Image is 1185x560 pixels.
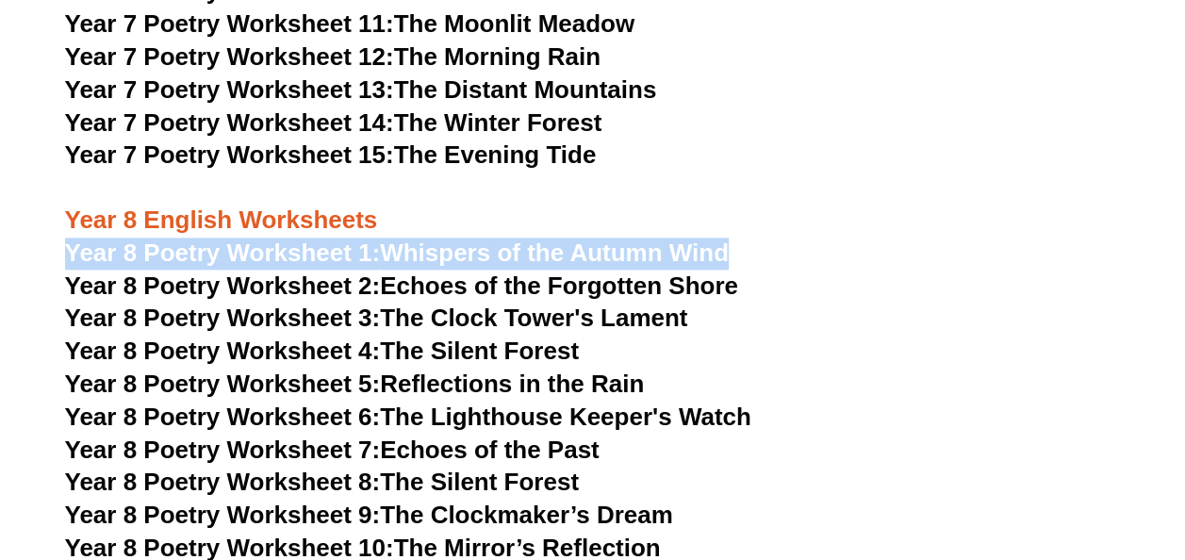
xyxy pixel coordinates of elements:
[65,140,394,169] span: Year 7 Poetry Worksheet 15:
[65,9,394,38] span: Year 7 Poetry Worksheet 11:
[65,468,579,496] a: Year 8 Poetry Worksheet 8:The Silent Forest
[65,304,381,332] span: Year 8 Poetry Worksheet 3:
[65,42,601,71] a: Year 7 Poetry Worksheet 12:The Morning Rain
[65,42,394,71] span: Year 7 Poetry Worksheet 12:
[65,272,381,300] span: Year 8 Poetry Worksheet 2:
[65,108,602,137] a: Year 7 Poetry Worksheet 14:The Winter Forest
[65,337,579,365] a: Year 8 Poetry Worksheet 4:The Silent Forest
[65,501,381,529] span: Year 8 Poetry Worksheet 9:
[871,347,1185,560] iframe: Chat Widget
[65,436,600,464] a: Year 8 Poetry Worksheet 7:Echoes of the Past
[65,468,381,496] span: Year 8 Poetry Worksheet 8:
[65,370,645,398] a: Year 8 Poetry Worksheet 5:Reflections in the Rain
[65,239,381,267] span: Year 8 Poetry Worksheet 1:
[65,75,394,104] span: Year 7 Poetry Worksheet 13:
[65,370,381,398] span: Year 8 Poetry Worksheet 5:
[65,403,381,431] span: Year 8 Poetry Worksheet 6:
[65,272,738,300] a: Year 8 Poetry Worksheet 2:Echoes of the Forgotten Shore
[65,173,1121,237] h3: Year 8 English Worksheets
[65,304,688,332] a: Year 8 Poetry Worksheet 3:The Clock Tower's Lament
[65,108,394,137] span: Year 7 Poetry Worksheet 14:
[65,436,381,464] span: Year 8 Poetry Worksheet 7:
[65,337,381,365] span: Year 8 Poetry Worksheet 4:
[65,140,597,169] a: Year 7 Poetry Worksheet 15:The Evening Tide
[65,9,635,38] a: Year 7 Poetry Worksheet 11:The Moonlit Meadow
[65,239,729,267] a: Year 8 Poetry Worksheet 1:Whispers of the Autumn Wind
[65,403,751,431] a: Year 8 Poetry Worksheet 6:The Lighthouse Keeper's Watch
[65,501,673,529] a: Year 8 Poetry Worksheet 9:The Clockmaker’s Dream
[65,75,657,104] a: Year 7 Poetry Worksheet 13:The Distant Mountains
